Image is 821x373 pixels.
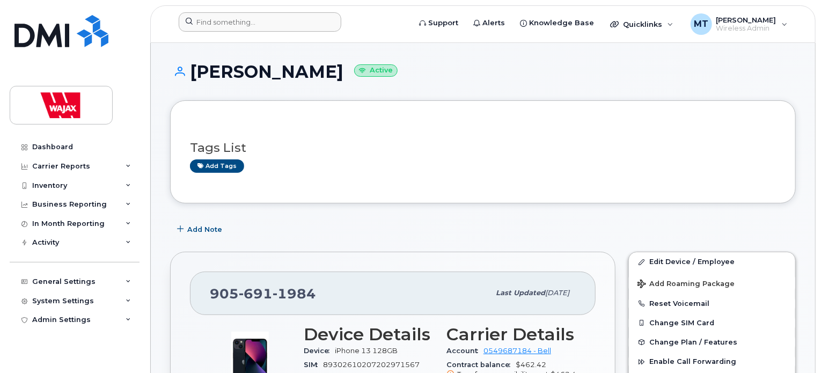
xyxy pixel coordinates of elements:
[323,361,420,369] span: 89302610207202971567
[629,313,795,333] button: Change SIM Card
[629,252,795,272] a: Edit Device / Employee
[170,62,796,81] h1: [PERSON_NAME]
[210,286,316,302] span: 905
[545,289,569,297] span: [DATE]
[446,347,483,355] span: Account
[304,325,434,344] h3: Device Details
[496,289,545,297] span: Last updated
[304,361,323,369] span: SIM
[629,333,795,352] button: Change Plan / Features
[187,224,222,235] span: Add Note
[629,272,795,294] button: Add Roaming Package
[446,325,576,344] h3: Carrier Details
[354,64,398,77] small: Active
[273,286,316,302] span: 1984
[629,294,795,313] button: Reset Voicemail
[304,347,335,355] span: Device
[335,347,398,355] span: iPhone 13 128GB
[446,361,516,369] span: Contract balance
[239,286,273,302] span: 691
[649,338,737,346] span: Change Plan / Features
[629,352,795,371] button: Enable Call Forwarding
[190,141,776,155] h3: Tags List
[483,347,551,355] a: 0549687184 - Bell
[649,358,736,366] span: Enable Call Forwarding
[637,280,735,290] span: Add Roaming Package
[170,220,231,239] button: Add Note
[190,159,244,173] a: Add tags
